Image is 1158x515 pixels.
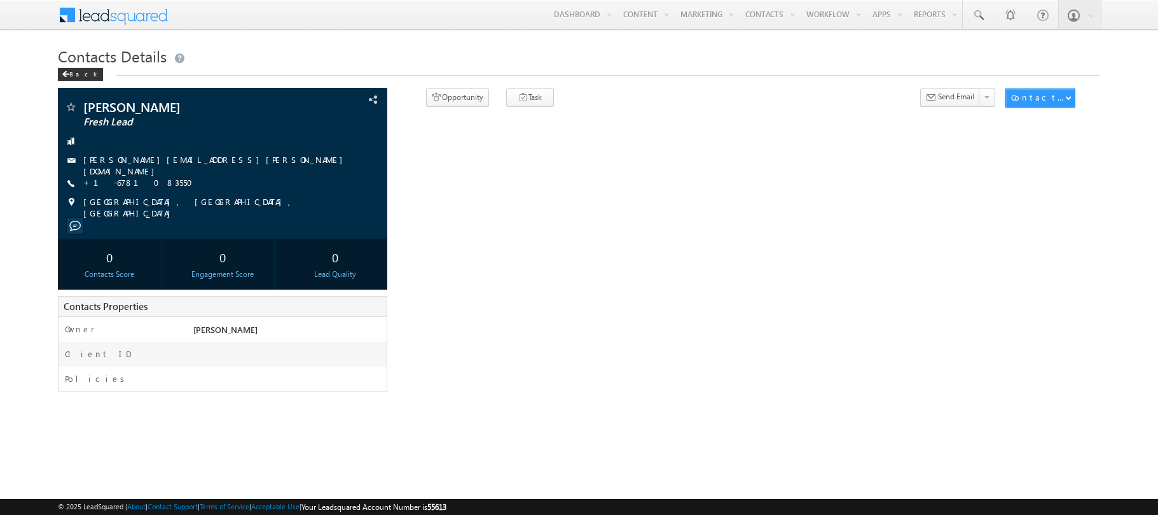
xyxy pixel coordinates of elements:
span: [PERSON_NAME] [193,324,258,335]
a: Acceptable Use [251,502,300,511]
span: [PERSON_NAME] [83,101,289,113]
span: [GEOGRAPHIC_DATA], [GEOGRAPHIC_DATA], [GEOGRAPHIC_DATA] [83,196,353,219]
div: Back [58,68,103,81]
span: Fresh Lead [83,116,289,129]
button: Send Email [920,88,980,107]
button: Task [506,88,554,107]
a: Back [58,67,109,78]
div: Contacts Score [61,269,158,280]
span: Contacts Details [58,46,167,66]
span: Contacts Properties [64,300,148,313]
a: [PERSON_NAME][EMAIL_ADDRESS][PERSON_NAME][DOMAIN_NAME] [83,154,349,176]
div: 0 [174,245,271,269]
span: © 2025 LeadSquared | | | | | [58,501,446,513]
a: +1-6781083550 [83,177,200,188]
div: Contacts Actions [1011,92,1065,103]
span: Send Email [938,91,974,102]
label: Client ID [65,348,131,360]
a: About [127,502,146,511]
a: Contact Support [148,502,198,511]
a: Terms of Service [200,502,249,511]
div: 0 [61,245,158,269]
span: Your Leadsquared Account Number is [301,502,446,512]
div: Engagement Score [174,269,271,280]
div: 0 [286,245,383,269]
button: Opportunity [426,88,489,107]
button: Contacts Actions [1005,88,1075,108]
label: Policies [65,373,129,384]
label: Owner [65,323,95,335]
div: Lead Quality [286,269,383,280]
span: 55613 [427,502,446,512]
